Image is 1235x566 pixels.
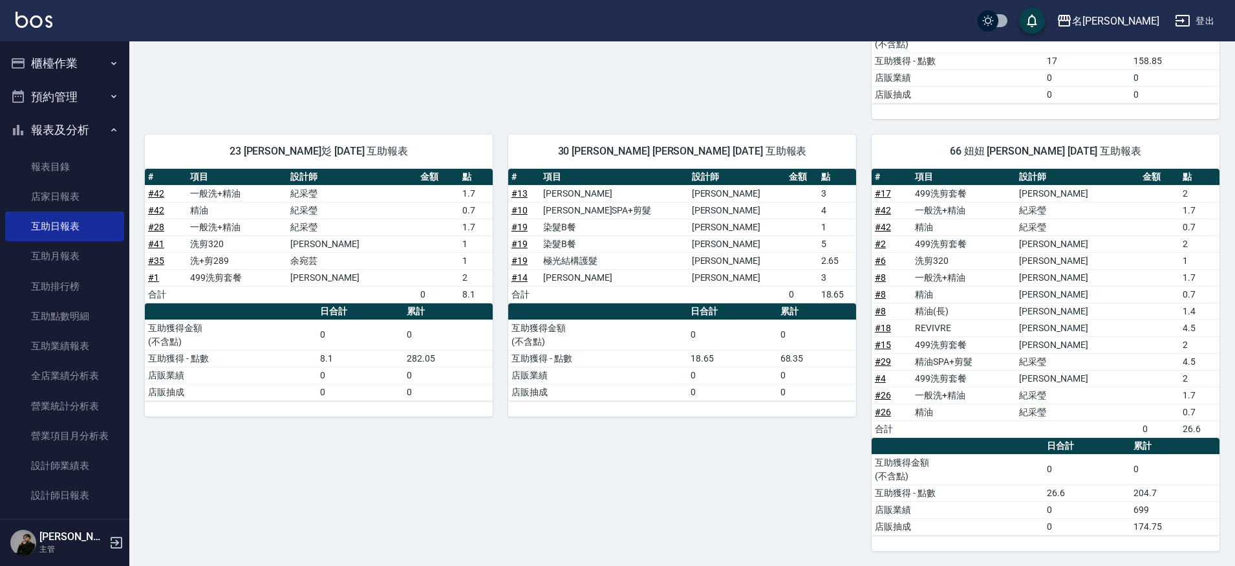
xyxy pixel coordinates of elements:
a: #42 [148,205,164,215]
td: 1.4 [1179,303,1219,320]
td: 洗剪320 [912,252,1016,269]
td: 店販抽成 [872,518,1044,535]
a: #41 [148,239,164,249]
td: 合計 [508,286,540,303]
a: #8 [875,289,886,299]
a: 全店業績分析表 [5,361,124,391]
td: 互助獲得金額 (不含點) [872,454,1044,484]
td: 499洗剪套餐 [912,370,1016,387]
td: 0 [317,384,403,400]
td: 店販業績 [872,69,1044,86]
a: #1 [148,272,159,283]
a: #19 [511,239,528,249]
td: [PERSON_NAME] [689,219,786,235]
td: 0 [1044,501,1130,518]
a: #18 [875,323,891,333]
td: 0 [687,367,777,384]
td: 互助獲得金額 (不含點) [508,320,687,350]
td: 1.7 [1179,387,1219,404]
a: 店家日報表 [5,182,124,212]
td: 0 [777,367,856,384]
td: 店販業績 [145,367,317,384]
th: # [145,169,187,186]
td: 紀采瑩 [287,185,417,202]
td: 0 [1139,420,1179,437]
a: #42 [148,188,164,199]
th: 日合計 [1044,438,1130,455]
span: 66 妞妞 [PERSON_NAME] [DATE] 互助報表 [887,145,1204,158]
td: 0 [417,286,459,303]
td: 204.7 [1130,484,1219,501]
th: 累計 [777,303,856,320]
td: [PERSON_NAME] [1016,269,1139,286]
table: a dense table [872,169,1219,438]
td: 店販抽成 [508,384,687,400]
a: 設計師業績分析表 [5,511,124,541]
a: #8 [875,272,886,283]
td: 精油 [912,219,1016,235]
td: [PERSON_NAME] [1016,320,1139,336]
a: #17 [875,188,891,199]
td: 0 [1044,86,1130,103]
td: 0 [403,367,493,384]
td: 2 [1179,336,1219,353]
td: 精油 [187,202,287,219]
td: 0 [1044,69,1130,86]
th: 項目 [187,169,287,186]
td: 3 [818,185,856,202]
th: 累計 [403,303,493,320]
td: 1.7 [1179,269,1219,286]
td: 一般洗+精油 [912,202,1016,219]
td: 26.6 [1179,420,1219,437]
a: #6 [875,256,886,266]
td: 4.5 [1179,353,1219,370]
td: 一般洗+精油 [912,269,1016,286]
td: [PERSON_NAME] [1016,185,1139,202]
img: Person [10,530,36,556]
td: 68.35 [777,350,856,367]
td: 互助獲得金額 (不含點) [145,320,317,350]
a: #10 [511,205,528,215]
button: 預約管理 [5,80,124,114]
td: 282.05 [403,350,493,367]
th: # [508,169,540,186]
td: 1 [459,235,493,252]
td: [PERSON_NAME] [689,269,786,286]
td: 158.85 [1130,52,1219,69]
a: 營業統計分析表 [5,391,124,421]
a: 設計師日報表 [5,481,124,510]
td: 1.7 [459,185,493,202]
td: 4 [818,202,856,219]
td: 1.7 [1179,202,1219,219]
td: 26.6 [1044,484,1130,501]
button: 登出 [1170,9,1219,33]
td: 紀采瑩 [1016,202,1139,219]
td: 合計 [145,286,187,303]
button: save [1019,8,1045,34]
a: #29 [875,356,891,367]
td: 一般洗+精油 [187,185,287,202]
th: # [872,169,912,186]
td: 5 [818,235,856,252]
td: [PERSON_NAME] [1016,370,1139,387]
td: 4.5 [1179,320,1219,336]
span: 30 [PERSON_NAME] [PERSON_NAME] [DATE] 互助報表 [524,145,841,158]
td: 精油(長) [912,303,1016,320]
td: 0 [687,384,777,400]
a: #15 [875,340,891,350]
a: #19 [511,222,528,232]
td: 紀采瑩 [287,202,417,219]
td: 紀采瑩 [1016,219,1139,235]
td: 1 [459,252,493,269]
table: a dense table [872,438,1219,536]
a: #4 [875,373,886,384]
th: 設計師 [689,169,786,186]
td: [PERSON_NAME] [540,269,689,286]
td: 3 [818,269,856,286]
td: 紀采瑩 [1016,353,1139,370]
td: 0 [1130,454,1219,484]
td: 0 [403,320,493,350]
table: a dense table [508,169,856,303]
td: 互助獲得 - 點數 [872,52,1044,69]
td: 0.7 [459,202,493,219]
